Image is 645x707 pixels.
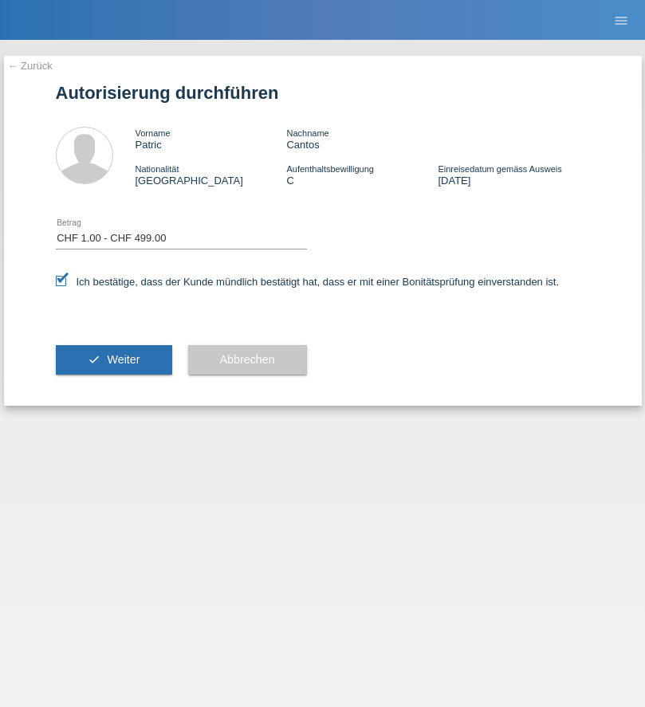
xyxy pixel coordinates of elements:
span: Einreisedatum gemäss Ausweis [438,164,561,174]
span: Vorname [136,128,171,138]
span: Nachname [286,128,328,138]
span: Abbrechen [220,353,275,366]
div: [GEOGRAPHIC_DATA] [136,163,287,187]
i: check [88,353,100,366]
div: C [286,163,438,187]
a: menu [605,15,637,25]
span: Weiter [107,353,140,366]
span: Aufenthaltsbewilligung [286,164,373,174]
a: ← Zurück [8,60,53,72]
i: menu [613,13,629,29]
h1: Autorisierung durchführen [56,83,590,103]
button: Abbrechen [188,345,307,375]
label: Ich bestätige, dass der Kunde mündlich bestätigt hat, dass er mit einer Bonitätsprüfung einversta... [56,276,560,288]
div: [DATE] [438,163,589,187]
div: Patric [136,127,287,151]
button: check Weiter [56,345,172,375]
span: Nationalität [136,164,179,174]
div: Cantos [286,127,438,151]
